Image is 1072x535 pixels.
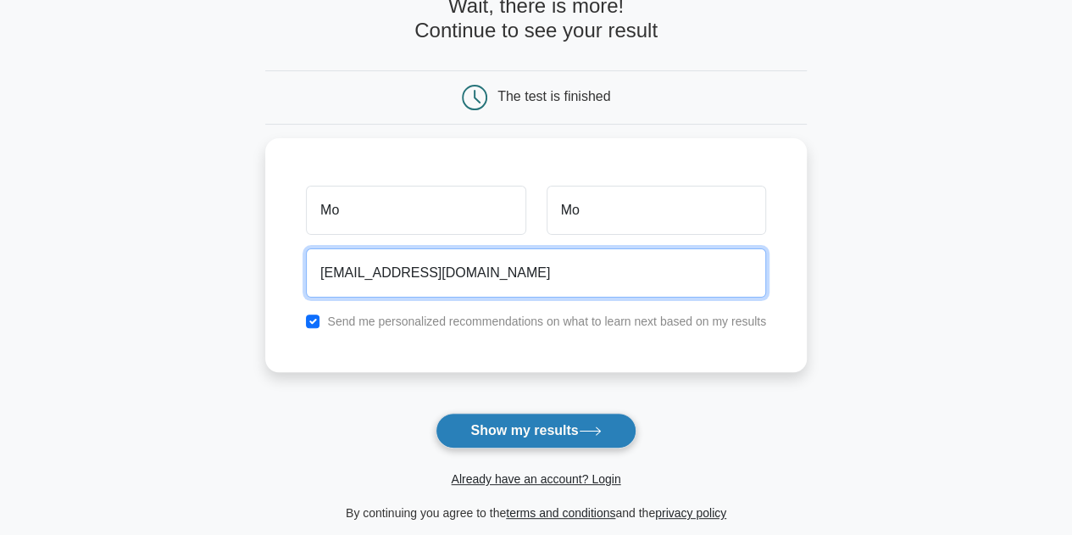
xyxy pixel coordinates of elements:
[451,472,620,486] a: Already have an account? Login
[655,506,726,520] a: privacy policy
[547,186,766,235] input: Last name
[306,186,525,235] input: First name
[497,89,610,103] div: The test is finished
[306,248,766,298] input: Email
[506,506,615,520] a: terms and conditions
[436,413,636,449] button: Show my results
[327,315,766,328] label: Send me personalized recommendations on what to learn next based on my results
[255,503,817,523] div: By continuing you agree to the and the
